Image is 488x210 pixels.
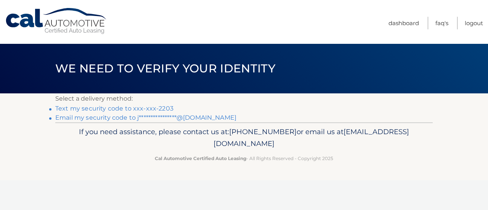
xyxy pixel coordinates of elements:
[229,127,297,136] span: [PHONE_NUMBER]
[60,126,428,150] p: If you need assistance, please contact us at: or email us at
[435,17,448,29] a: FAQ's
[60,154,428,162] p: - All Rights Reserved - Copyright 2025
[388,17,419,29] a: Dashboard
[55,61,275,75] span: We need to verify your identity
[465,17,483,29] a: Logout
[155,155,246,161] strong: Cal Automotive Certified Auto Leasing
[55,105,173,112] a: Text my security code to xxx-xxx-2203
[5,8,108,35] a: Cal Automotive
[55,93,433,104] p: Select a delivery method:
